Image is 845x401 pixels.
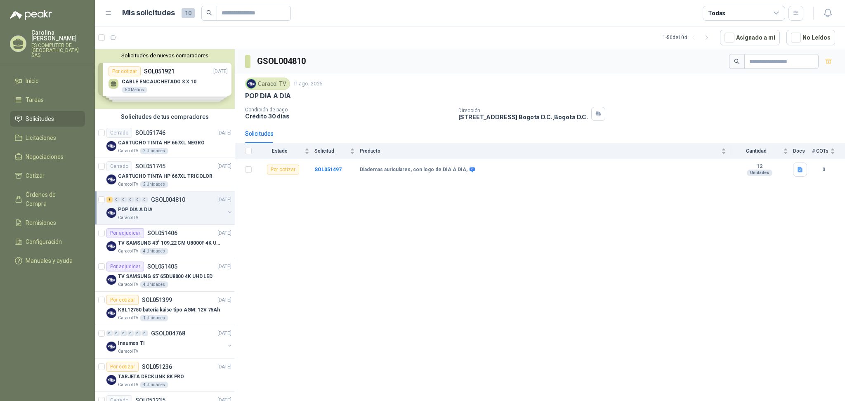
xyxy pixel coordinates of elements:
[118,273,212,281] p: TV SAMSUNG 65' 65DU8000 4K UHD LED
[135,130,165,136] p: SOL051746
[118,348,138,355] p: Caracol TV
[106,241,116,251] img: Company Logo
[118,315,138,321] p: Caracol TV
[135,197,141,203] div: 0
[257,148,303,154] span: Estado
[106,175,116,184] img: Company Logo
[217,296,231,304] p: [DATE]
[147,230,177,236] p: SOL051406
[360,148,720,154] span: Producto
[118,172,212,180] p: CARTUCHO TINTA HP 667XL TRICOLOR
[26,190,77,208] span: Órdenes de Compra
[140,382,168,388] div: 4 Unidades
[95,109,235,125] div: Solicitudes de tus compradores
[106,375,116,385] img: Company Logo
[106,308,116,318] img: Company Logo
[217,129,231,137] p: [DATE]
[95,158,235,191] a: CerradoSOL051745[DATE] Company LogoCARTUCHO TINTA HP 667XL TRICOLORCaracol TV2 Unidades
[245,113,452,120] p: Crédito 30 días
[106,342,116,351] img: Company Logo
[120,330,127,336] div: 0
[122,7,175,19] h1: Mis solicitudes
[458,113,588,120] p: [STREET_ADDRESS] Bogotá D.C. , Bogotá D.C.
[26,95,44,104] span: Tareas
[786,30,835,45] button: No Leídos
[458,108,588,113] p: Dirección
[10,253,85,269] a: Manuales y ayuda
[26,218,56,227] span: Remisiones
[106,328,233,355] a: 0 0 0 0 0 0 GSOL004768[DATE] Company LogoInsumos TICaracol TV
[140,315,168,321] div: 1 Unidades
[812,166,835,174] b: 0
[747,170,772,176] div: Unidades
[245,92,291,100] p: POP DIA A DIA
[95,258,235,292] a: Por adjudicarSOL051405[DATE] Company LogoTV SAMSUNG 65' 65DU8000 4K UHD LEDCaracol TV4 Unidades
[360,167,467,173] b: Diademas auriculares, con logo de DÍA A DÍA,
[10,130,85,146] a: Licitaciones
[147,264,177,269] p: SOL051405
[142,297,172,303] p: SOL051399
[118,239,221,247] p: TV SAMSUNG 43" 109,22 CM U8000F 4K UHD
[217,163,231,170] p: [DATE]
[217,363,231,371] p: [DATE]
[106,362,139,372] div: Por cotizar
[731,143,793,159] th: Cantidad
[257,143,314,159] th: Estado
[245,78,290,90] div: Caracol TV
[118,281,138,288] p: Caracol TV
[26,152,64,161] span: Negociaciones
[708,9,725,18] div: Todas
[731,148,781,154] span: Cantidad
[10,215,85,231] a: Remisiones
[118,340,145,347] p: Insumos TI
[217,330,231,337] p: [DATE]
[98,52,231,59] button: Solicitudes de nuevos compradores
[10,149,85,165] a: Negociaciones
[140,281,168,288] div: 4 Unidades
[314,167,342,172] a: SOL051497
[245,129,274,138] div: Solicitudes
[106,228,144,238] div: Por adjudicar
[118,382,138,388] p: Caracol TV
[26,256,73,265] span: Manuales y ayuda
[106,195,233,221] a: 1 0 0 0 0 0 GSOL004810[DATE] Company LogoPOP DIA A DIACaracol TV
[10,73,85,89] a: Inicio
[10,92,85,108] a: Tareas
[267,165,299,175] div: Por cotizar
[140,248,168,255] div: 4 Unidades
[245,107,452,113] p: Condición de pago
[257,55,307,68] h3: GSOL004810
[135,330,141,336] div: 0
[95,125,235,158] a: CerradoSOL051746[DATE] Company LogoCARTUCHO TINTA HP 667XL NEGROCaracol TV2 Unidades
[663,31,713,44] div: 1 - 50 de 104
[135,163,165,169] p: SOL051745
[812,148,828,154] span: # COTs
[151,197,185,203] p: GSOL004810
[314,148,348,154] span: Solicitud
[31,43,85,58] p: FS COMPUTER DE [GEOGRAPHIC_DATA] SAS
[206,10,212,16] span: search
[142,364,172,370] p: SOL051236
[217,229,231,237] p: [DATE]
[31,30,85,41] p: Carolina [PERSON_NAME]
[10,168,85,184] a: Cotizar
[113,330,120,336] div: 0
[142,330,148,336] div: 0
[106,141,116,151] img: Company Logo
[10,187,85,212] a: Órdenes de Compra
[314,143,360,159] th: Solicitud
[106,208,116,218] img: Company Logo
[26,133,56,142] span: Licitaciones
[118,306,220,314] p: KBL12750 batería kaise tipo AGM: 12V 75Ah
[151,330,185,336] p: GSOL004768
[140,148,168,154] div: 2 Unidades
[142,197,148,203] div: 0
[217,263,231,271] p: [DATE]
[140,181,168,188] div: 2 Unidades
[118,248,138,255] p: Caracol TV
[113,197,120,203] div: 0
[95,225,235,258] a: Por adjudicarSOL051406[DATE] Company LogoTV SAMSUNG 43" 109,22 CM U8000F 4K UHDCaracol TV4 Unidades
[106,128,132,138] div: Cerrado
[118,181,138,188] p: Caracol TV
